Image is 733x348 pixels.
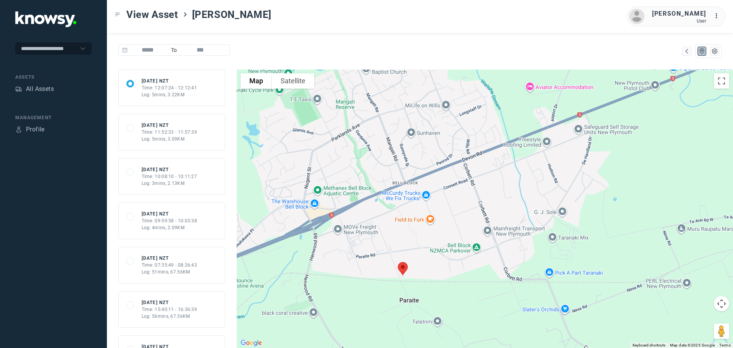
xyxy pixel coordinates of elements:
div: : [714,11,723,22]
a: AssetsAll Assets [15,84,54,94]
div: Log: 3mins, 2.13KM [142,180,197,187]
div: List [711,48,718,55]
div: Log: 51mins, 67.56KM [142,269,197,275]
div: Time: 10:08:10 - 10:11:27 [142,173,197,180]
div: Profile [26,125,45,134]
div: Log: 4mins, 2.09KM [142,224,197,231]
div: : [714,11,723,21]
div: Assets [15,74,92,81]
button: Map camera controls [714,296,729,311]
div: > [182,11,188,18]
img: avatar.png [629,9,644,24]
button: Show satellite imagery [272,73,314,89]
div: Time: 11:52:33 - 11:57:39 [142,129,197,136]
button: Keyboard shortcuts [633,343,665,348]
img: Application Logo [15,11,76,27]
div: [DATE] NZT [142,255,197,262]
div: Map [683,48,690,55]
div: Assets [15,86,22,92]
img: Google [239,338,264,348]
button: Show street map [241,73,272,89]
div: Log: 56mins, 67.56KM [142,313,197,320]
div: Time: 07:35:49 - 08:26:43 [142,262,197,269]
div: Time: 12:07:24 - 12:12:41 [142,84,197,91]
div: Log: 5mins, 3.09KM [142,136,197,142]
div: [DATE] NZT [142,78,197,84]
div: Map [699,48,706,55]
tspan: ... [714,13,722,19]
div: All Assets [26,84,54,94]
a: ProfileProfile [15,125,45,134]
div: [DATE] NZT [142,210,197,217]
span: Map data ©2025 Google [670,343,715,347]
div: User [652,18,706,24]
div: Management [15,114,92,121]
a: Terms (opens in new tab) [719,343,731,347]
div: [PERSON_NAME] [652,9,706,18]
div: [DATE] NZT [142,122,197,129]
span: To [168,44,180,56]
button: Drag Pegman onto the map to open Street View [714,324,729,339]
div: [DATE] NZT [142,166,197,173]
div: [DATE] NZT [142,299,197,306]
div: Toggle Menu [115,12,120,17]
div: Time: 15:40:11 - 16:36:39 [142,306,197,313]
div: Profile [15,126,22,133]
span: [PERSON_NAME] [192,8,271,21]
a: Open this area in Google Maps (opens a new window) [239,338,264,348]
div: Time: 09:59:58 - 10:03:38 [142,217,197,224]
span: View Asset [126,8,178,21]
button: Toggle fullscreen view [714,73,729,89]
div: Log: 5mins, 3.22KM [142,91,197,98]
